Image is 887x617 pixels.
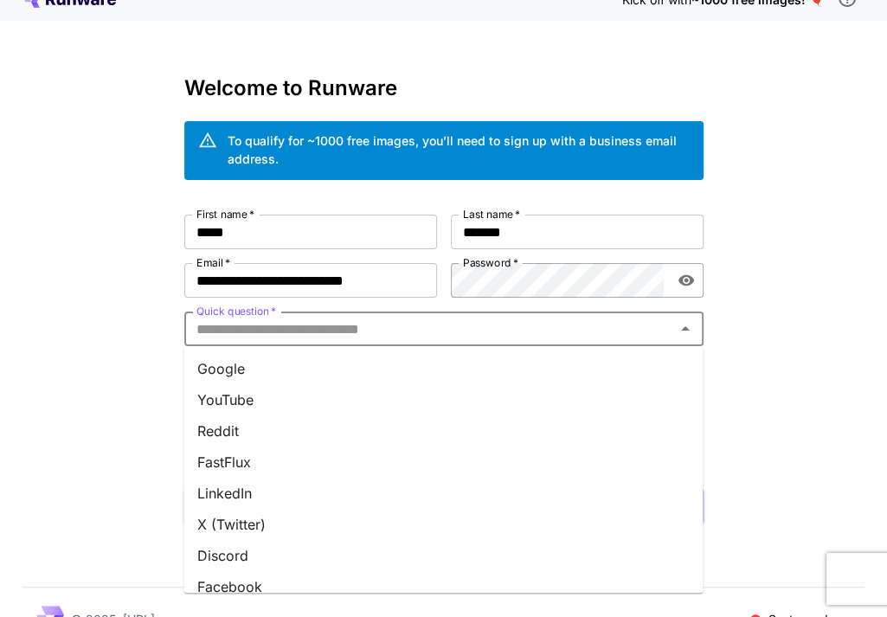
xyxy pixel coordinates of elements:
button: toggle password visibility [671,265,702,296]
h3: Welcome to Runware [184,76,704,100]
li: FastFlux [183,447,703,478]
button: Close [673,317,697,341]
li: X (Twitter) [183,509,703,540]
li: Reddit [183,415,703,447]
label: Email [196,255,230,270]
li: Google [183,353,703,384]
label: Password [463,255,518,270]
li: Facebook [183,571,703,602]
div: To qualify for ~1000 free images, you’ll need to sign up with a business email address. [228,132,690,168]
li: LinkedIn [183,478,703,509]
label: First name [196,207,254,222]
li: YouTube [183,384,703,415]
li: Discord [183,540,703,571]
label: Last name [463,207,520,222]
label: Quick question [196,304,276,318]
